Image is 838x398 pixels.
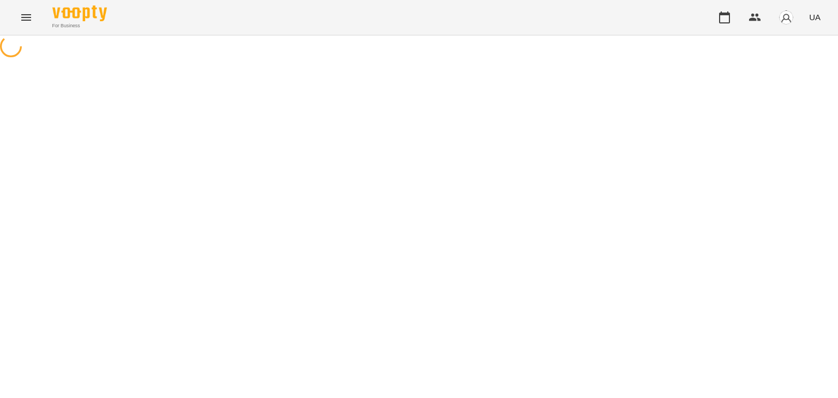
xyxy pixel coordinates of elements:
button: Menu [13,4,39,31]
img: avatar_s.png [779,10,794,25]
img: Voopty Logo [52,5,107,21]
span: UA [809,11,821,23]
span: For Business [52,22,107,29]
button: UA [805,7,825,27]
